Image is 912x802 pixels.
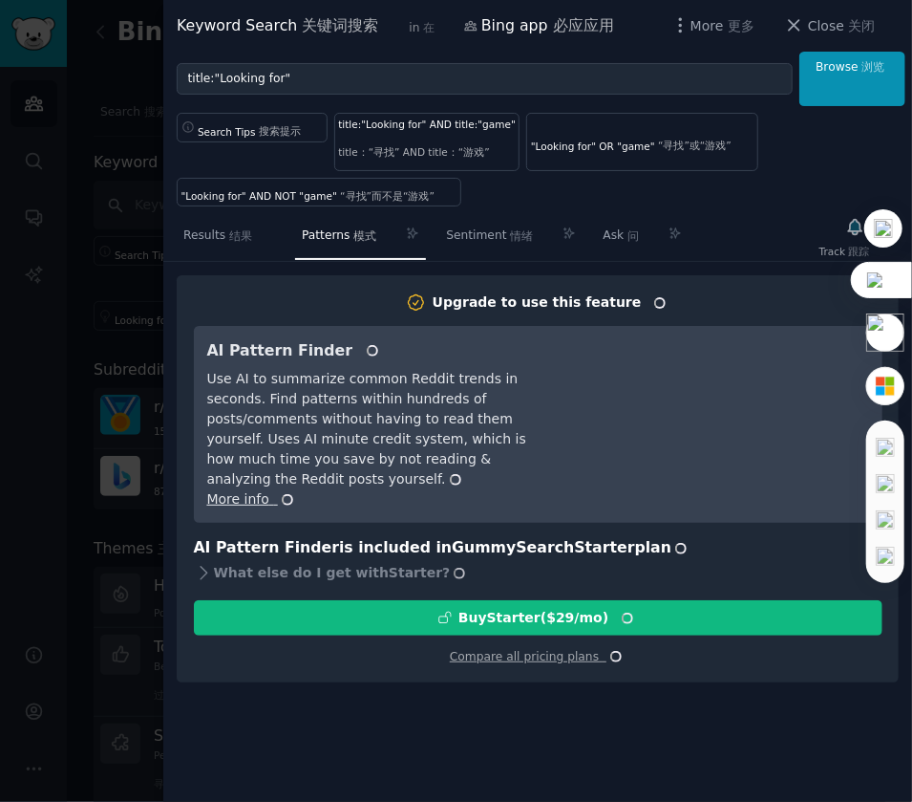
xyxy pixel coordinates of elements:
[575,610,603,625] huiyi-custom-tag: /mo
[214,565,390,580] huiyi-custom-tag: What else do I get with
[259,125,301,137] huiyi-custom-tag: 搜索提示
[183,229,225,243] huiyi-custom-tag: Results
[808,18,844,33] huiyi-custom-tag: Close
[583,339,869,483] iframe: YouTube video player
[207,491,269,507] huiyi-custom-tag: More info
[670,13,778,36] button: More 更多
[452,538,574,556] huiyi-custom-tag: GummySearch
[177,63,793,96] input: Try a keyword related to your business
[353,229,376,243] huiyi-custom-tag: 模式
[603,610,608,625] huiyi-custom-tag: )
[340,190,435,202] huiyi-custom-tag: “寻找”而不是“游戏”
[207,491,278,507] a: More info
[409,21,419,34] huiyi-custom-tag: in
[442,565,450,580] huiyi-custom-tag: ?
[295,215,426,260] a: Patterns 模式
[531,140,655,151] huiyi-custom-tag: "Looking for" OR "game"
[334,113,520,171] a: title:"Looking for" AND title:"game"title：“寻找” AND title：“游戏”
[635,538,672,556] huiyi-custom-tag: plan
[481,16,548,34] huiyi-custom-tag: Bing app
[433,294,642,310] huiyi-custom-tag: Upgrade to use this feature
[658,140,732,151] huiyi-custom-tag: “寻找”或“游戏”
[446,229,506,243] huiyi-custom-tag: Sentiment
[198,125,256,137] huiyi-custom-tag: Search Tips
[526,113,757,171] a: "Looking for" OR "game" “寻找”或“游戏”
[541,610,556,625] huiyi-custom-tag: ($
[574,538,634,556] huiyi-custom-tag: Starter
[302,16,378,34] huiyi-custom-tag: 关键词搜索
[338,146,490,158] huiyi-custom-tag: title：“寻找” AND title：“游戏”
[177,16,297,34] huiyi-custom-tag: Keyword Search
[339,538,452,556] huiyi-custom-tag: is included in
[862,60,885,74] huiyi-custom-tag: 浏览
[389,565,442,580] huiyi-custom-tag: Starter
[690,18,724,33] huiyi-custom-tag: More
[177,178,461,207] a: "Looking for" AND NOT "game" “寻找”而不是“游戏”
[177,215,282,260] a: Results 结果
[728,18,754,33] huiyi-custom-tag: 更多
[450,650,606,663] a: Compare all pricing plans
[450,650,599,663] huiyi-custom-tag: Compare all pricing plans
[849,18,876,33] huiyi-custom-tag: 关闭
[511,229,534,243] huiyi-custom-tag: 情绪
[177,113,328,142] button: Search Tips 搜索提示
[181,190,337,202] huiyi-custom-tag: "Looking for" AND NOT "game"
[799,52,905,106] button: Browse 浏览
[487,610,541,625] huiyi-custom-tag: Starter
[556,610,574,625] huiyi-custom-tag: 29
[302,229,350,243] huiyi-custom-tag: Patterns
[338,119,516,130] huiyi-custom-tag: title:"Looking for" AND title:"game"
[596,215,689,260] a: Ask 问
[424,21,435,34] huiyi-custom-tag: 在
[194,600,882,636] button: BuyStarter($29/mo)
[207,341,353,359] huiyi-custom-tag: AI Pattern Finder
[627,229,639,243] huiyi-custom-tag: 问
[439,215,583,260] a: Sentiment 情绪
[784,13,899,36] button: Close 关闭
[207,371,526,487] huiyi-custom-tag: Use AI to summarize common Reddit trends in seconds. Find patterns within hundreds of posts/comme...
[816,60,859,74] huiyi-custom-tag: Browse
[194,538,340,556] huiyi-custom-tag: AI Pattern Finder
[603,229,624,243] huiyi-custom-tag: Ask
[229,229,252,243] huiyi-custom-tag: 结果
[458,610,487,625] huiyi-custom-tag: Buy
[553,16,614,34] huiyi-custom-tag: 必应应用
